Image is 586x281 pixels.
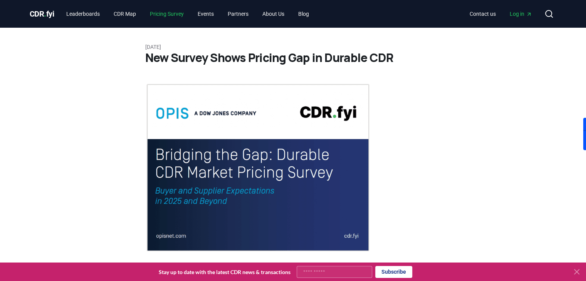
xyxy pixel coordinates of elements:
p: [DATE] [145,43,441,51]
span: Log in [510,10,532,18]
nav: Main [60,7,315,21]
a: About Us [256,7,290,21]
a: Partners [222,7,255,21]
a: Events [191,7,220,21]
h1: New Survey Shows Pricing Gap in Durable CDR [145,51,441,65]
a: Blog [292,7,315,21]
a: Contact us [463,7,502,21]
a: Leaderboards [60,7,106,21]
a: CDR Map [107,7,142,21]
a: Log in [504,7,538,21]
nav: Main [463,7,538,21]
a: CDR.fyi [30,8,54,19]
span: CDR fyi [30,9,54,18]
span: . [44,9,46,18]
a: Pricing Survey [144,7,190,21]
img: blog post image [145,83,371,252]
